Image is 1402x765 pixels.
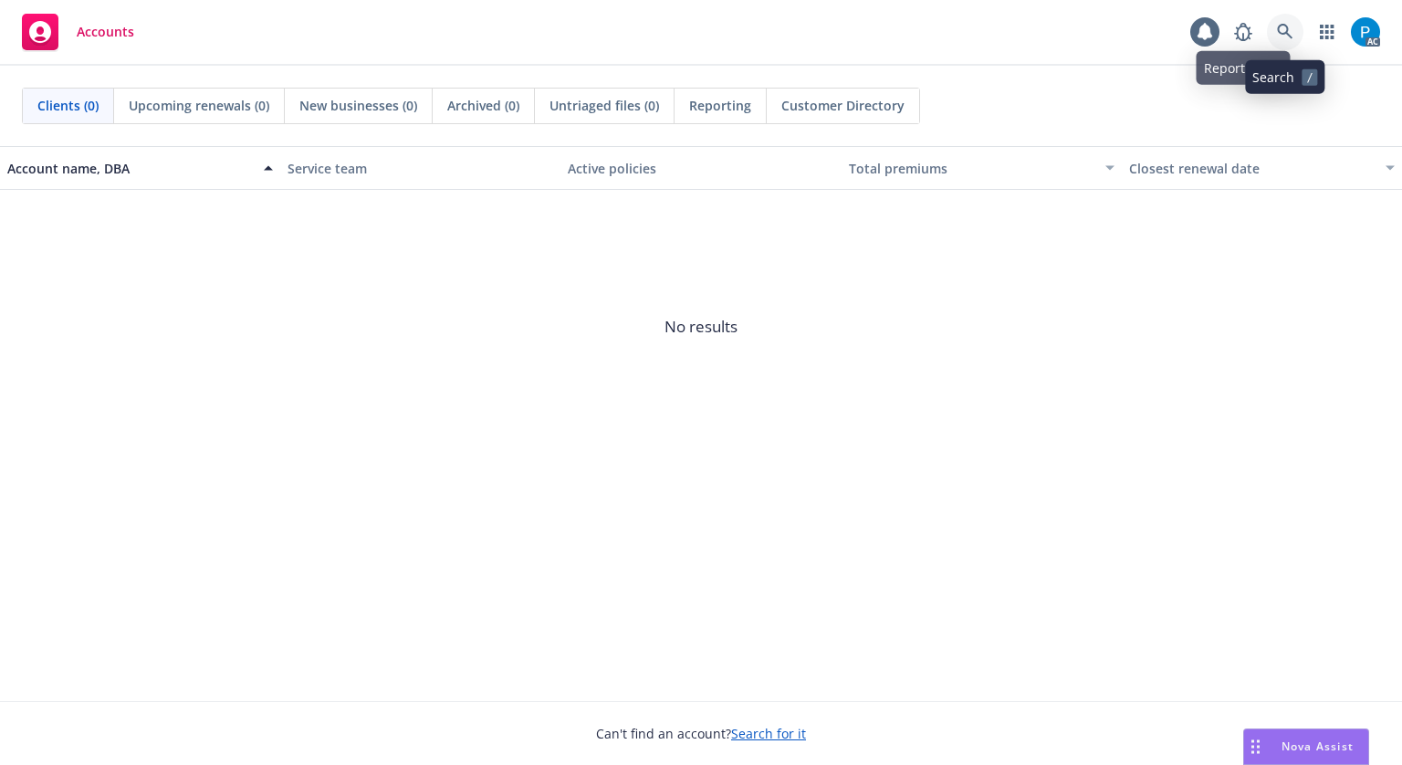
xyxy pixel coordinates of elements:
a: Search [1267,14,1303,50]
span: Customer Directory [781,96,905,115]
span: New businesses (0) [299,96,417,115]
button: Closest renewal date [1122,146,1402,190]
button: Active policies [560,146,841,190]
div: Service team [288,159,553,178]
span: Untriaged files (0) [549,96,659,115]
a: Accounts [15,6,141,58]
a: Search for it [731,725,806,742]
button: Service team [280,146,560,190]
span: Accounts [77,25,134,39]
span: Clients (0) [37,96,99,115]
div: Account name, DBA [7,159,253,178]
span: Can't find an account? [596,724,806,743]
a: Switch app [1309,14,1345,50]
span: Reporting [689,96,751,115]
div: Total premiums [849,159,1094,178]
button: Nova Assist [1243,728,1369,765]
div: Drag to move [1244,729,1267,764]
img: photo [1351,17,1380,47]
span: Nova Assist [1282,739,1354,754]
span: Archived (0) [447,96,519,115]
span: Upcoming renewals (0) [129,96,269,115]
div: Closest renewal date [1129,159,1375,178]
a: Report a Bug [1225,14,1261,50]
div: Active policies [568,159,833,178]
button: Total premiums [842,146,1122,190]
